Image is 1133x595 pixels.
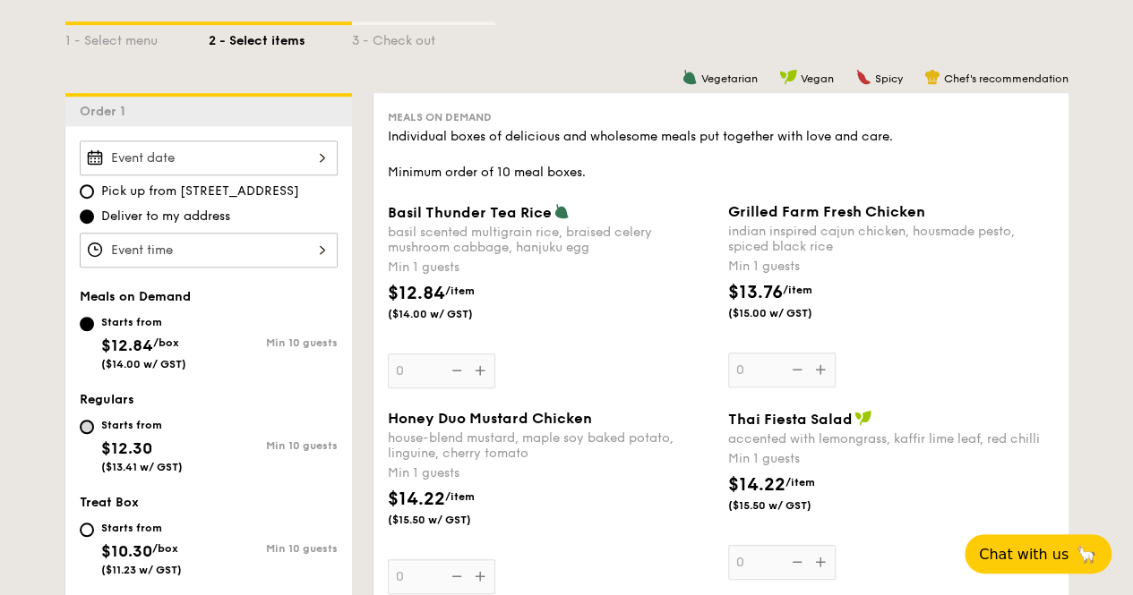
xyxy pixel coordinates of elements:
span: ($14.00 w/ GST) [101,358,186,370]
span: ($11.23 w/ GST) [101,564,182,576]
div: Min 1 guests [728,258,1054,276]
span: ($14.00 w/ GST) [388,307,510,321]
div: Min 10 guests [209,439,338,452]
span: $14.22 [388,489,445,510]
span: $12.84 [388,283,445,304]
input: Starts from$10.30/box($11.23 w/ GST)Min 10 guests [80,523,94,537]
div: 3 - Check out [352,25,495,50]
img: icon-chef-hat.a58ddaea.svg [924,69,940,85]
div: indian inspired cajun chicken, housmade pesto, spiced black rice [728,224,1054,254]
span: Meals on Demand [388,111,492,123]
img: icon-vegan.f8ff3823.svg [779,69,797,85]
button: Chat with us🦙 [965,534,1112,574]
span: Honey Duo Mustard Chicken [388,410,592,427]
div: Min 1 guests [728,450,1054,468]
span: Meals on Demand [80,289,191,304]
span: $12.30 [101,438,152,458]
div: Individual boxes of delicious and wholesome meals put together with love and care. Minimum order ... [388,128,1054,182]
span: ($13.41 w/ GST) [101,461,183,473]
span: Vegetarian [701,72,758,85]
span: /item [785,476,815,489]
span: Thai Fiesta Salad [728,411,853,428]
span: $12.84 [101,336,153,355]
img: icon-vegetarian.fe4039eb.svg [682,69,698,85]
span: $13.76 [728,282,783,303]
img: icon-vegan.f8ff3823.svg [854,410,872,426]
span: Grilled Farm Fresh Chicken [728,203,925,220]
div: 2 - Select items [209,25,352,50]
div: Min 1 guests [388,259,714,276]
div: 1 - Select menu [65,25,209,50]
span: Chat with us [979,546,1069,563]
input: Starts from$12.30($13.41 w/ GST)Min 10 guests [80,420,94,434]
div: Min 1 guests [388,464,714,482]
input: Deliver to my address [80,209,94,224]
span: Treat Box [80,495,139,510]
span: /box [153,336,179,349]
span: Basil Thunder Tea Rice [388,204,552,221]
span: 🦙 [1076,544,1097,565]
span: /box [152,542,178,555]
span: Pick up from [STREET_ADDRESS] [101,183,299,200]
span: Deliver to my address [101,208,230,225]
span: Chef's recommendation [944,72,1069,85]
img: icon-vegetarian.fe4039eb.svg [554,203,570,219]
span: Order 1 [80,104,133,119]
span: $10.30 [101,541,152,561]
input: Event date [80,140,338,175]
span: /item [445,285,475,297]
span: Regulars [80,392,134,407]
img: icon-spicy.37a8142b.svg [855,69,871,85]
span: ($15.50 w/ GST) [728,498,850,513]
div: Starts from [101,418,183,432]
input: Starts from$12.84/box($14.00 w/ GST)Min 10 guests [80,317,94,331]
input: Pick up from [STREET_ADDRESS] [80,184,94,199]
div: Min 10 guests [209,542,338,555]
span: /item [783,284,812,296]
span: ($15.00 w/ GST) [728,306,850,320]
span: Spicy [875,72,903,85]
div: Starts from [101,315,186,329]
div: accented with lemongrass, kaffir lime leaf, red chilli [728,431,1054,446]
div: house-blend mustard, maple soy baked potato, linguine, cherry tomato [388,430,714,461]
input: Event time [80,233,338,268]
span: Vegan [801,72,834,85]
span: ($15.50 w/ GST) [388,513,510,527]
span: /item [445,490,475,503]
span: $14.22 [728,474,785,496]
div: Min 10 guests [209,336,338,349]
div: Starts from [101,521,182,535]
div: basil scented multigrain rice, braised celery mushroom cabbage, hanjuku egg [388,225,714,255]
